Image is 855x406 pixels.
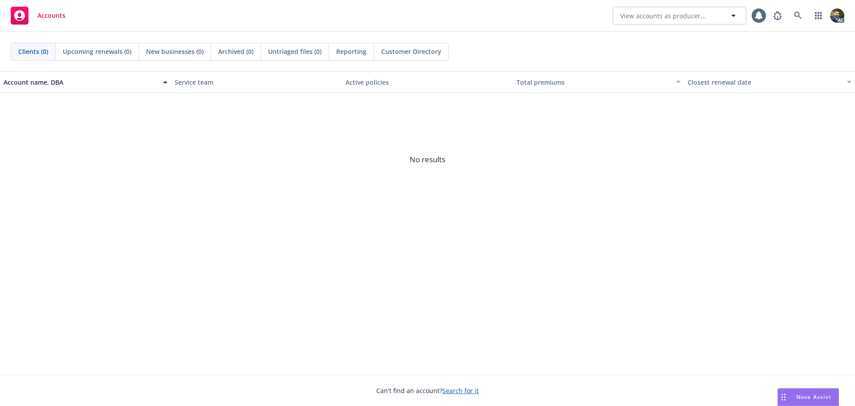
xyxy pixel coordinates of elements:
button: Total premiums [513,71,684,93]
span: New businesses (0) [146,47,204,56]
button: View accounts as producer... [613,7,746,25]
span: View accounts as producer... [620,11,706,21]
button: Active policies [342,71,513,93]
div: Drag to move [778,389,789,406]
a: Accounts [7,3,69,28]
a: Search for it [442,386,479,395]
div: Active policies [346,78,509,87]
button: Closest renewal date [684,71,855,93]
span: Archived (0) [218,47,253,56]
span: Reporting [336,47,366,56]
span: Nova Assist [796,393,831,401]
a: Switch app [810,7,827,25]
div: Account name, DBA [4,78,158,87]
img: photo [830,8,844,23]
div: Closest renewal date [688,78,842,87]
button: Nova Assist [778,388,839,406]
div: Service team [175,78,338,87]
a: Report a Bug [769,7,786,25]
button: Service team [171,71,342,93]
span: Untriaged files (0) [268,47,322,56]
span: Accounts [37,12,65,19]
span: Upcoming renewals (0) [63,47,131,56]
span: Can't find an account? [376,386,479,395]
span: Clients (0) [18,47,48,56]
div: Total premiums [517,78,671,87]
a: Search [789,7,807,25]
span: Customer Directory [381,47,441,56]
